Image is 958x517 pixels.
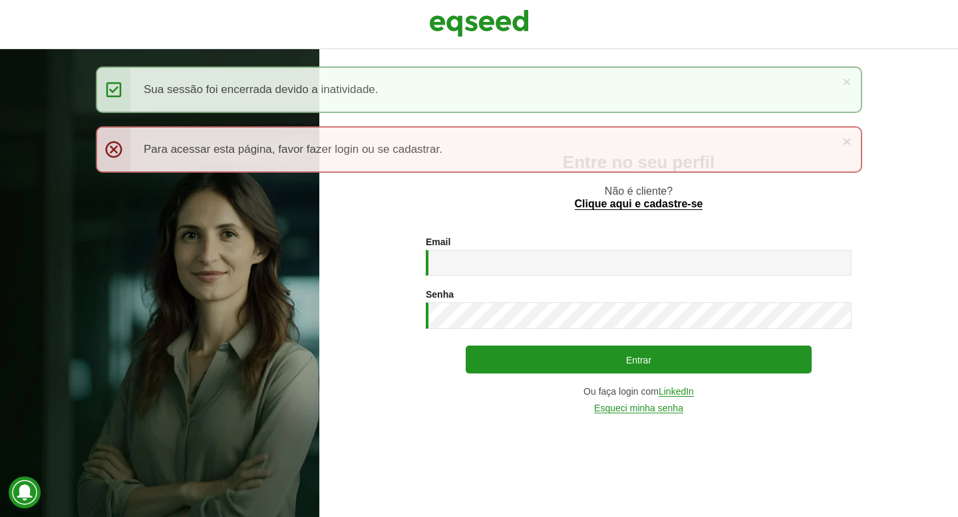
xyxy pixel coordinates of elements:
[843,74,851,88] a: ×
[659,387,694,397] a: LinkedIn
[466,346,812,373] button: Entrar
[426,290,454,299] label: Senha
[96,66,862,113] div: Sua sessão foi encerrada devido a inatividade.
[96,126,862,173] div: Para acessar esta página, favor fazer login ou se cadastrar.
[426,237,450,247] label: Email
[346,185,931,210] p: Não é cliente?
[429,7,529,40] img: EqSeed Logo
[426,387,852,397] div: Ou faça login com
[594,403,683,413] a: Esqueci minha senha
[843,134,851,148] a: ×
[575,199,703,210] a: Clique aqui e cadastre-se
